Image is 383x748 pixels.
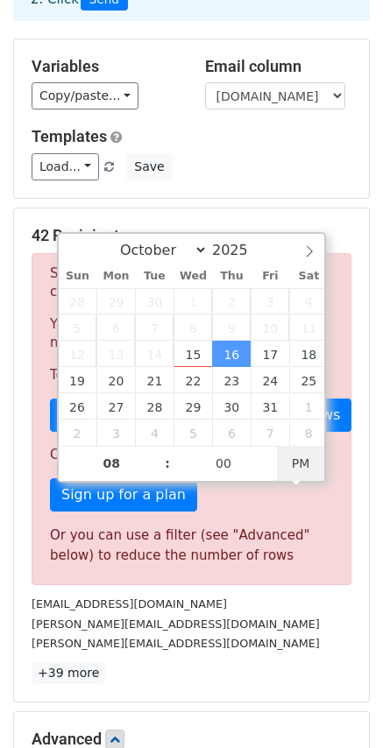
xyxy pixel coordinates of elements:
a: Load... [32,153,99,180]
small: [PERSON_NAME][EMAIL_ADDRESS][DOMAIN_NAME] [32,617,320,631]
span: October 8, 2025 [174,314,212,341]
span: October 11, 2025 [289,314,328,341]
p: To send these emails, you can either: [50,366,333,385]
span: October 2, 2025 [212,288,251,314]
span: November 5, 2025 [174,420,212,446]
button: Save [126,153,172,180]
span: November 4, 2025 [135,420,174,446]
span: November 6, 2025 [212,420,251,446]
a: Sign up for a plan [50,478,197,512]
span: Wed [174,271,212,282]
small: [EMAIL_ADDRESS][DOMAIN_NAME] [32,597,227,610]
span: Fri [251,271,289,282]
span: November 8, 2025 [289,420,328,446]
p: Your current plan supports a daily maximum of . [50,315,333,352]
span: October 29, 2025 [174,393,212,420]
span: October 10, 2025 [251,314,289,341]
span: Mon [96,271,135,282]
span: October 17, 2025 [251,341,289,367]
span: September 29, 2025 [96,288,135,314]
span: October 14, 2025 [135,341,174,367]
h5: Email column [205,57,352,76]
h5: 42 Recipients [32,226,351,245]
span: October 27, 2025 [96,393,135,420]
span: October 15, 2025 [174,341,212,367]
span: November 2, 2025 [59,420,97,446]
span: October 1, 2025 [174,288,212,314]
span: October 9, 2025 [212,314,251,341]
span: November 1, 2025 [289,393,328,420]
span: Click to toggle [277,446,325,481]
div: Or you can use a filter (see "Advanced" below) to reduce the number of rows [50,526,333,565]
p: Sorry, you don't have enough daily email credits to send these emails. [50,265,333,301]
a: Templates [32,127,107,145]
span: Sat [289,271,328,282]
span: : [165,446,170,481]
input: Minute [170,446,277,481]
span: October 24, 2025 [251,367,289,393]
span: October 21, 2025 [135,367,174,393]
small: [PERSON_NAME][EMAIL_ADDRESS][DOMAIN_NAME] [32,637,320,650]
span: October 16, 2025 [212,341,251,367]
a: +39 more [32,662,105,684]
span: Thu [212,271,251,282]
span: October 30, 2025 [212,393,251,420]
span: October 23, 2025 [212,367,251,393]
span: Sun [59,271,97,282]
span: October 31, 2025 [251,393,289,420]
h5: Variables [32,57,179,76]
span: October 5, 2025 [59,314,97,341]
span: October 22, 2025 [174,367,212,393]
input: Hour [59,446,166,481]
span: Tue [135,271,174,282]
span: October 12, 2025 [59,341,97,367]
span: October 25, 2025 [289,367,328,393]
span: October 18, 2025 [289,341,328,367]
span: September 30, 2025 [135,288,174,314]
span: November 3, 2025 [96,420,135,446]
span: October 19, 2025 [59,367,97,393]
a: Choose a Google Sheet with fewer rows [50,399,351,432]
a: Copy/paste... [32,82,138,109]
span: November 7, 2025 [251,420,289,446]
iframe: Chat Widget [295,664,383,748]
span: October 20, 2025 [96,367,135,393]
input: Year [208,242,271,258]
span: October 3, 2025 [251,288,289,314]
p: Or [50,446,333,464]
span: October 7, 2025 [135,314,174,341]
span: October 26, 2025 [59,393,97,420]
span: October 28, 2025 [135,393,174,420]
span: October 13, 2025 [96,341,135,367]
span: September 28, 2025 [59,288,97,314]
span: October 6, 2025 [96,314,135,341]
span: October 4, 2025 [289,288,328,314]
